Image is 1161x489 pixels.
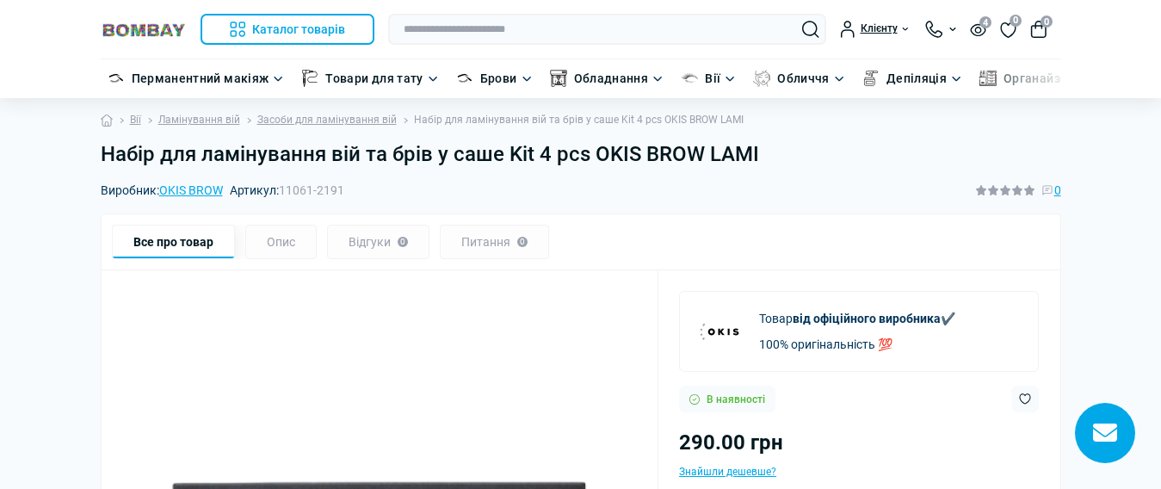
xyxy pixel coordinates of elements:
a: 0 [1000,20,1016,39]
div: Питання [440,225,549,259]
span: Знайшли дешевше? [679,466,776,478]
div: В наявності [679,386,775,412]
img: BOMBAY [101,22,187,38]
a: Ламінування вій [158,112,240,128]
button: Wishlist button [1011,386,1039,412]
a: Депіляція [886,69,947,88]
p: 100% оригінальність 💯 [759,335,955,354]
span: Артикул: [230,184,344,196]
button: 4 [970,22,986,36]
img: Перманентний макіяж [108,70,125,87]
span: 0 [1010,15,1022,27]
span: 4 [979,16,991,28]
nav: breadcrumb [101,98,1061,142]
a: Засоби для ламінування вій [257,112,397,128]
a: Вії [705,69,720,88]
img: Вії [681,70,698,87]
img: Депіляція [862,70,880,87]
a: Обладнання [574,69,649,88]
span: 290.00 грн [679,430,783,455]
button: Каталог товарів [201,14,374,45]
li: Набір для ламінування вій та брів у саше Kit 4 pcs OKIS BROW LAMI [397,112,744,128]
a: Обличчя [777,69,830,88]
div: Все про товар [112,225,235,259]
div: Відгуки [327,225,429,259]
div: Опис [245,225,317,259]
a: Перманентний макіяж [132,69,269,88]
span: Виробник: [101,184,223,196]
h1: Набір для ламінування вій та брів у саше Kit 4 pcs OKIS BROW LAMI [101,142,1061,167]
span: 0 [1054,181,1061,200]
img: Обличчя [753,70,770,87]
button: Search [802,21,819,38]
img: Органайзери для косметики [979,70,997,87]
a: Брови [480,69,517,88]
button: 0 [1030,21,1047,38]
p: Товар ✔️ [759,309,955,328]
span: 11061-2191 [279,183,344,197]
a: Вії [130,112,141,128]
img: Брови [456,70,473,87]
a: Товари для тату [325,69,423,88]
span: 0 [1041,15,1053,28]
img: Обладнання [550,70,567,87]
a: OKIS BROW [159,183,223,197]
b: від офіційного виробника [793,312,941,325]
img: OKIS BROW [694,306,745,357]
img: Товари для тату [301,70,318,87]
